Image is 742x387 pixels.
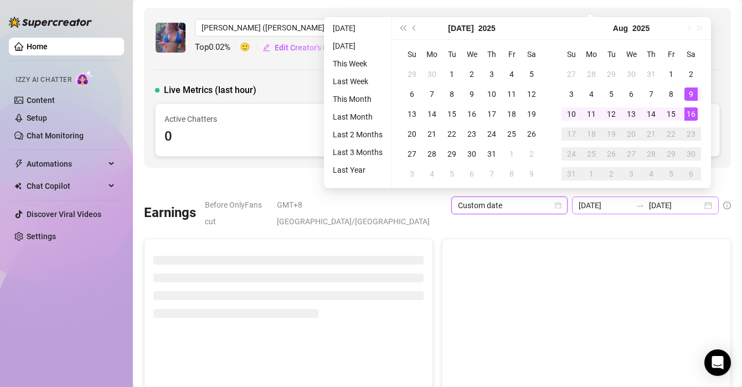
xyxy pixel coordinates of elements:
td: 2025-08-17 [561,124,581,144]
div: 6 [405,87,419,101]
img: Jaylie [156,23,185,53]
div: 26 [605,147,618,161]
li: Last 2 Months [328,128,387,141]
th: Su [561,44,581,64]
img: logo-BBDzfeDw.svg [9,17,92,28]
span: thunderbolt [14,159,23,168]
td: 2025-08-05 [601,84,621,104]
span: GMT+8 [GEOGRAPHIC_DATA]/[GEOGRAPHIC_DATA] [277,197,445,230]
a: Setup [27,113,47,122]
div: 1 [585,167,598,180]
div: 26 [525,127,538,141]
td: 2025-08-30 [681,144,701,164]
div: 8 [505,167,518,180]
div: 2 [684,68,698,81]
li: Last Month [328,110,387,123]
img: Chat Copilot [14,182,22,190]
div: 1 [445,68,458,81]
td: 2025-08-28 [641,144,661,164]
td: 2025-08-11 [581,104,601,124]
div: 5 [605,87,618,101]
div: 3 [565,87,578,101]
div: 18 [505,107,518,121]
div: 17 [565,127,578,141]
td: 2025-07-28 [581,64,601,84]
div: 3 [485,68,498,81]
button: Choose a year [478,17,496,39]
div: 5 [525,68,538,81]
span: Before OnlyFans cut [205,197,270,230]
span: Jaylie (jaylietori) [202,19,337,36]
span: Active Chatters [164,113,328,125]
td: 2025-08-22 [661,124,681,144]
th: Tu [601,44,621,64]
td: 2025-07-31 [482,144,502,164]
span: Chat Copilot [27,177,105,195]
div: 28 [645,147,658,161]
td: 2025-08-23 [681,124,701,144]
td: 2025-07-19 [522,104,542,124]
td: 2025-07-01 [442,64,462,84]
li: This Week [328,57,387,70]
div: 31 [645,68,658,81]
th: Fr [661,44,681,64]
td: 2025-08-04 [422,164,442,184]
a: Chat Monitoring [27,131,84,140]
td: 2025-08-04 [581,84,601,104]
th: Th [482,44,502,64]
td: 2025-07-03 [482,64,502,84]
div: 24 [565,147,578,161]
div: 9 [684,87,698,101]
td: 2025-07-29 [442,144,462,164]
div: 22 [445,127,458,141]
div: 21 [645,127,658,141]
td: 2025-07-20 [402,124,422,144]
div: 23 [684,127,698,141]
td: 2025-08-07 [641,84,661,104]
div: 4 [425,167,439,180]
div: 16 [684,107,698,121]
div: 21 [425,127,439,141]
div: 9 [465,87,478,101]
button: Choose a year [632,17,650,39]
td: 2025-08-26 [601,144,621,164]
div: 12 [605,107,618,121]
td: 2025-08-01 [502,144,522,164]
span: calendar [555,202,561,209]
th: Sa [681,44,701,64]
span: Custom date [458,197,561,214]
td: 2025-08-09 [522,164,542,184]
td: 2025-08-16 [681,104,701,124]
td: 2025-07-05 [522,64,542,84]
td: 2025-07-12 [522,84,542,104]
span: swap-right [636,201,645,210]
td: 2025-07-02 [462,64,482,84]
div: 28 [425,147,439,161]
a: Content [27,96,55,105]
span: Top 0.02 % [195,41,240,54]
td: 2025-08-06 [621,84,641,104]
td: 2025-07-07 [422,84,442,104]
div: 14 [645,107,658,121]
div: 29 [445,147,458,161]
a: Discover Viral Videos [27,210,101,219]
div: 20 [625,127,638,141]
td: 2025-06-29 [402,64,422,84]
span: Live Metrics (last hour) [164,84,256,97]
div: 18 [585,127,598,141]
span: to [636,201,645,210]
td: 2025-07-16 [462,104,482,124]
div: 31 [485,147,498,161]
button: Choose a month [613,17,628,39]
div: 24 [485,127,498,141]
button: Edit Creator's Bio [262,39,335,56]
div: 31 [565,167,578,180]
div: 2 [465,68,478,81]
div: 29 [405,68,419,81]
td: 2025-08-13 [621,104,641,124]
div: 14 [425,107,439,121]
div: 3 [625,167,638,180]
td: 2025-07-30 [462,144,482,164]
td: 2025-08-10 [561,104,581,124]
div: 3 [405,167,419,180]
